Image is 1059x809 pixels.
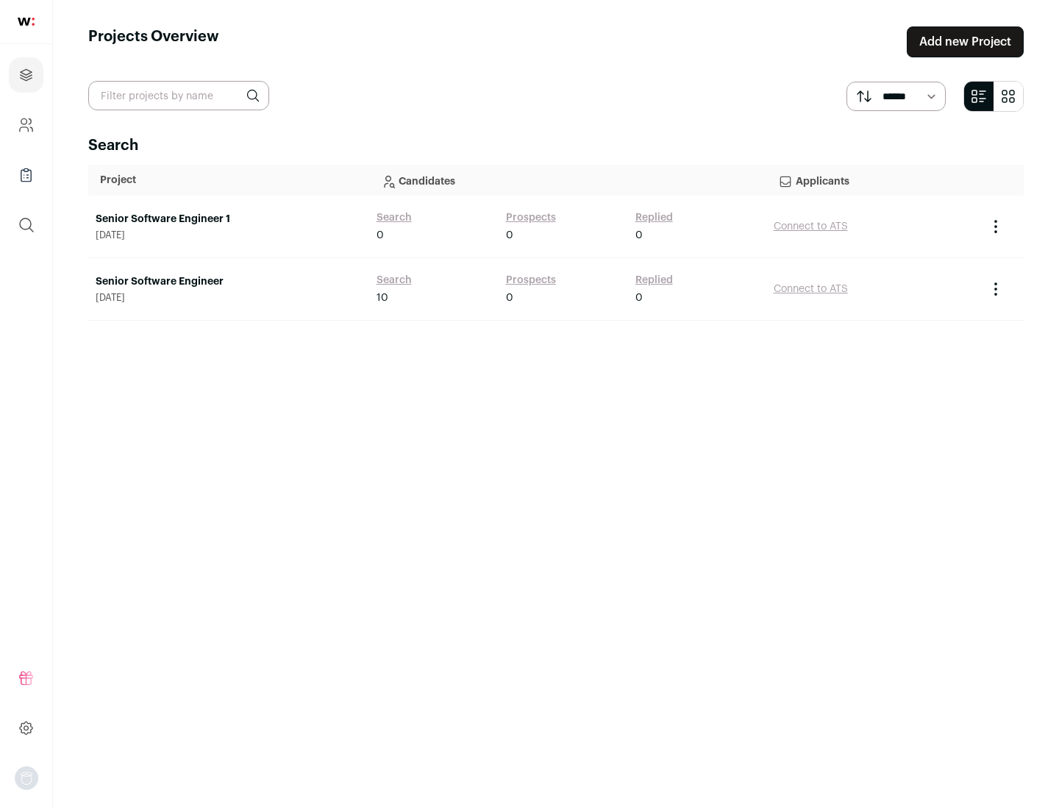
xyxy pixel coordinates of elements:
[987,280,1005,298] button: Project Actions
[377,210,412,225] a: Search
[9,157,43,193] a: Company Lists
[377,228,384,243] span: 0
[96,274,362,289] a: Senior Software Engineer
[15,766,38,790] button: Open dropdown
[9,107,43,143] a: Company and ATS Settings
[506,291,513,305] span: 0
[96,292,362,304] span: [DATE]
[635,228,643,243] span: 0
[907,26,1024,57] a: Add new Project
[88,26,219,57] h1: Projects Overview
[774,221,848,232] a: Connect to ATS
[506,273,556,288] a: Prospects
[88,135,1024,156] h2: Search
[506,228,513,243] span: 0
[987,218,1005,235] button: Project Actions
[774,284,848,294] a: Connect to ATS
[381,165,755,195] p: Candidates
[88,81,269,110] input: Filter projects by name
[377,291,388,305] span: 10
[506,210,556,225] a: Prospects
[635,273,673,288] a: Replied
[778,165,968,195] p: Applicants
[96,212,362,227] a: Senior Software Engineer 1
[96,229,362,241] span: [DATE]
[18,18,35,26] img: wellfound-shorthand-0d5821cbd27db2630d0214b213865d53afaa358527fdda9d0ea32b1df1b89c2c.svg
[635,291,643,305] span: 0
[9,57,43,93] a: Projects
[100,173,357,188] p: Project
[15,766,38,790] img: nopic.png
[635,210,673,225] a: Replied
[377,273,412,288] a: Search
